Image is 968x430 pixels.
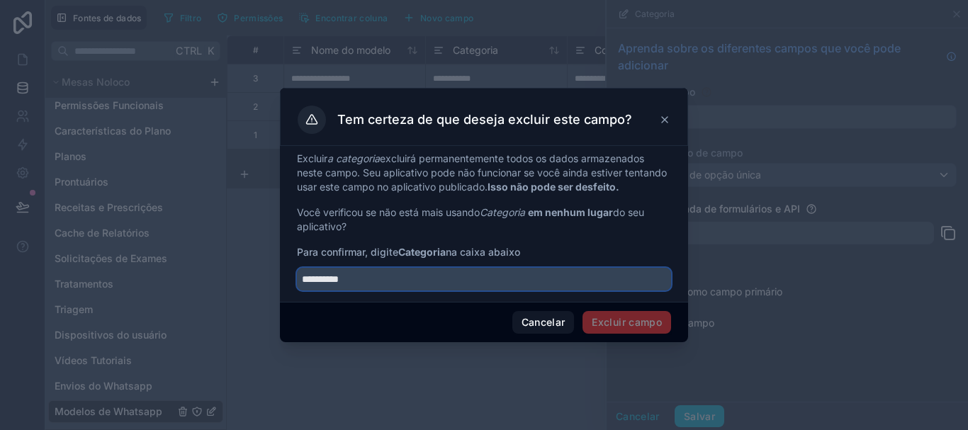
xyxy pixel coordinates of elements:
font: Você verificou se não está mais usando [297,206,480,218]
font: Cancelar [522,316,565,328]
font: Excluir [297,152,327,164]
font: a categoria [327,152,380,164]
button: Cancelar [512,311,575,334]
font: Categoria [480,206,525,218]
font: em nenhum lugar [528,206,613,218]
font: Para confirmar, digite [297,246,398,258]
font: excluirá permanentemente todos os dados armazenados neste campo. Seu aplicativo pode não funciona... [297,152,667,193]
font: Categoria [398,246,446,258]
font: Isso não pode ser desfeito. [488,181,619,193]
font: Tem certeza de que deseja excluir este campo? [337,112,632,127]
font: na caixa abaixo [446,246,520,258]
